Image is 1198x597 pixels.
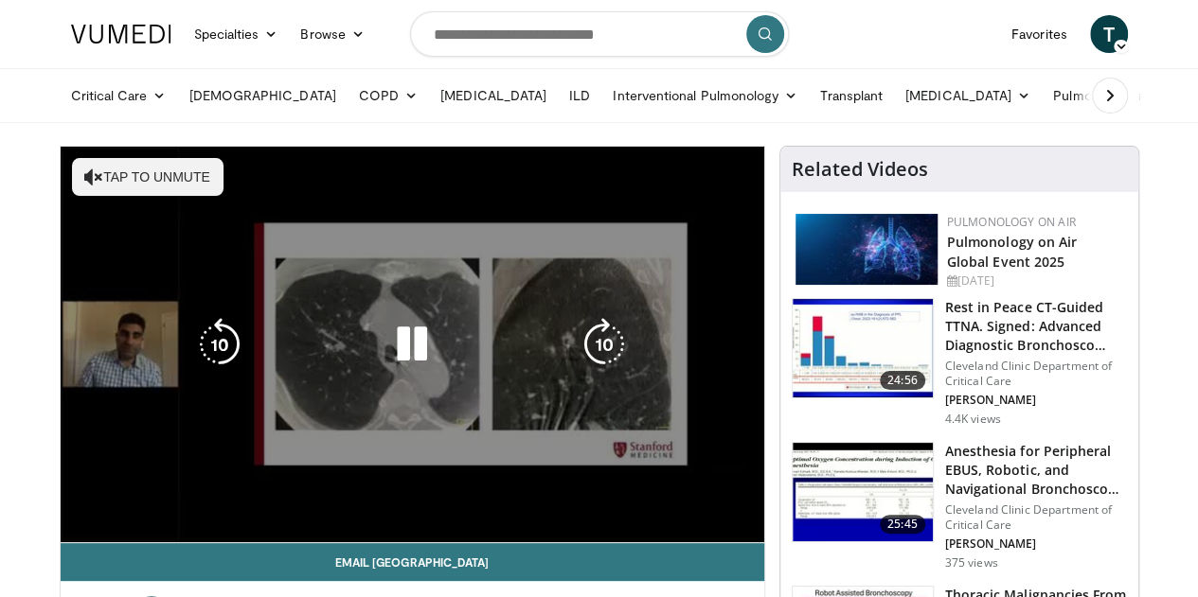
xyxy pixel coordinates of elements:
span: 24:56 [880,371,925,390]
a: Browse [289,15,376,53]
p: 375 views [945,555,998,571]
input: Search topics, interventions [410,11,789,57]
p: [PERSON_NAME] [945,536,1127,552]
a: ILD [558,77,601,114]
a: Interventional Pulmonology [601,77,809,114]
a: [MEDICAL_DATA] [429,77,558,114]
a: 25:45 Anesthesia for Peripheral EBUS, Robotic, and Navigational Bronchosco… Cleveland Clinic Depa... [792,442,1127,571]
a: [MEDICAL_DATA] [894,77,1042,114]
a: T [1090,15,1128,53]
button: Tap to unmute [72,158,224,196]
h4: Related Videos [792,158,928,181]
h3: Rest in Peace CT-Guided TTNA. Signed: Advanced Diagnostic Bronchosco… [945,298,1127,355]
img: 8e3631fa-1f2d-4525-9a30-a37646eef5fe.150x105_q85_crop-smart_upscale.jpg [793,299,933,397]
a: [DEMOGRAPHIC_DATA] [178,77,348,114]
p: 4.4K views [945,412,1001,427]
a: Pulmonology on Air Global Event 2025 [947,233,1078,271]
p: Cleveland Clinic Department of Critical Care [945,359,1127,389]
a: Specialties [183,15,290,53]
div: [DATE] [947,272,1123,290]
a: COPD [348,77,429,114]
a: Transplant [809,77,894,114]
p: Cleveland Clinic Department of Critical Care [945,502,1127,533]
a: Favorites [1000,15,1079,53]
span: 25:45 [880,515,925,534]
a: Critical Care [60,77,178,114]
h3: Anesthesia for Peripheral EBUS, Robotic, and Navigational Bronchosco… [945,442,1127,499]
a: Email [GEOGRAPHIC_DATA] [61,543,764,581]
img: ba18d8f0-9906-4a98-861f-60482623d05e.jpeg.150x105_q85_autocrop_double_scale_upscale_version-0.2.jpg [796,214,938,285]
video-js: Video Player [61,147,764,543]
img: VuMedi Logo [71,25,171,44]
a: Pulmonology on Air [947,214,1076,230]
a: 24:56 Rest in Peace CT-Guided TTNA. Signed: Advanced Diagnostic Bronchosco… Cleveland Clinic Depa... [792,298,1127,427]
p: [PERSON_NAME] [945,393,1127,408]
img: 439ac2c9-7e72-40c5-84cd-4e27905506ca.150x105_q85_crop-smart_upscale.jpg [793,443,933,541]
